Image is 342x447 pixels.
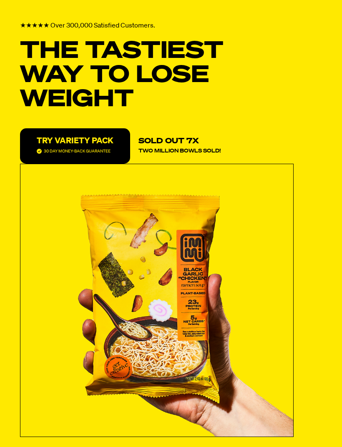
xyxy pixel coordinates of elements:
p: SOLD OUT 7X [138,136,199,146]
p: TWO MILLION BOWLS SOLD! [138,146,221,156]
img: Hand holding a vibrant yellow packet of plant-based black garlic ramen noodles. [20,164,293,437]
p: ★★★★★ Over 300,000 Satisfied Customers. [20,21,155,31]
p: TRY VARIETY PACK [37,137,113,145]
p: 30 DAY MONEY-BACK GUARANTEE [44,147,111,155]
div: Carousel slides [20,164,294,437]
h1: THE TASTIEST WAY TO LOSE WEIGHT [20,39,293,112]
button: TRY VARIETY PACK30 DAY MONEY-BACK GUARANTEE [20,128,130,164]
div: Slide 1 [20,164,294,437]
